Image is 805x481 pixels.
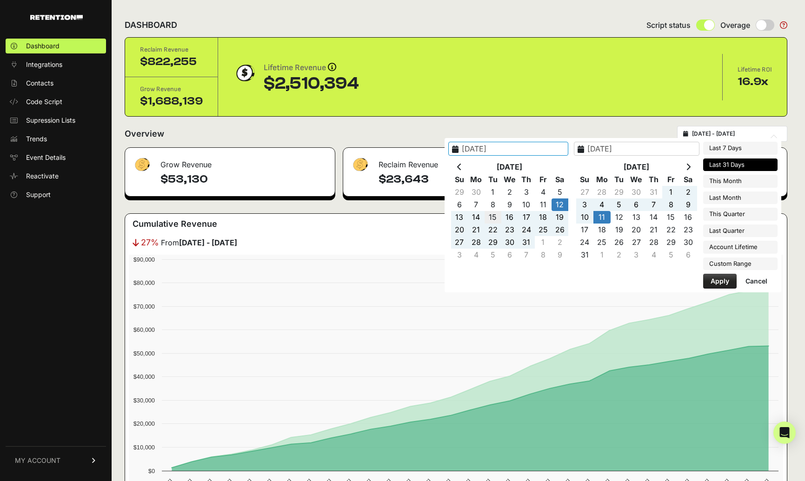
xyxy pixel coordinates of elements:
[628,198,645,211] td: 6
[485,173,501,186] th: Tu
[552,224,568,236] td: 26
[26,190,51,199] span: Support
[679,249,697,261] td: 6
[662,173,679,186] th: Fr
[662,198,679,211] td: 8
[468,186,485,198] td: 30
[703,257,778,270] li: Custom Range
[703,224,778,237] li: Last Quarter
[645,173,662,186] th: Th
[518,211,535,224] td: 17
[645,198,662,211] td: 7
[468,198,485,211] td: 7
[140,85,203,94] div: Grow Revenue
[646,20,691,31] span: Script status
[593,249,611,261] td: 1
[485,186,501,198] td: 1
[576,173,593,186] th: Su
[485,211,501,224] td: 15
[133,326,155,333] text: $60,000
[379,172,554,187] h4: $23,643
[133,373,155,380] text: $40,000
[15,456,60,465] span: MY ACCOUNT
[703,274,737,289] button: Apply
[593,186,611,198] td: 28
[535,249,552,261] td: 8
[535,224,552,236] td: 25
[141,236,159,249] span: 27%
[611,249,628,261] td: 2
[133,420,155,427] text: $20,000
[26,79,53,88] span: Contacts
[133,279,155,286] text: $80,000
[662,249,679,261] td: 5
[26,41,60,51] span: Dashboard
[501,224,518,236] td: 23
[552,173,568,186] th: Sa
[593,236,611,249] td: 25
[26,60,62,69] span: Integrations
[26,97,62,106] span: Code Script
[26,134,47,144] span: Trends
[703,208,778,221] li: This Quarter
[535,236,552,249] td: 1
[264,74,359,93] div: $2,510,394
[703,191,778,204] li: Last Month
[501,173,518,186] th: We
[679,224,697,236] td: 23
[738,274,775,289] button: Cancel
[351,156,369,174] img: fa-dollar-13500eef13a19c4ab2b9ed9ad552e47b0d9fc28b02b83b90ba0e00f96d6372e9.png
[720,20,750,31] span: Overage
[645,186,662,198] td: 31
[6,57,106,72] a: Integrations
[468,211,485,224] td: 14
[140,54,203,69] div: $822,255
[26,116,75,125] span: Supression Lists
[125,148,335,176] div: Grow Revenue
[662,236,679,249] td: 29
[233,61,256,85] img: dollar-coin-05c43ed7efb7bc0c12610022525b4bbbb207c7efeef5aecc26f025e68dcafac9.png
[703,158,778,171] li: Last 31 Days
[26,153,66,162] span: Event Details
[501,211,518,224] td: 16
[133,397,155,404] text: $30,000
[6,94,106,109] a: Code Script
[343,148,561,176] div: Reclaim Revenue
[148,468,155,474] text: $0
[140,94,203,109] div: $1,688,139
[501,186,518,198] td: 2
[133,350,155,357] text: $50,000
[133,217,217,231] h3: Cumulative Revenue
[485,224,501,236] td: 22
[451,249,468,261] td: 3
[576,249,593,261] td: 31
[133,156,151,174] img: fa-dollar-13500eef13a19c4ab2b9ed9ad552e47b0d9fc28b02b83b90ba0e00f96d6372e9.png
[593,224,611,236] td: 18
[451,236,468,249] td: 27
[645,224,662,236] td: 21
[535,211,552,224] td: 18
[552,249,568,261] td: 9
[518,186,535,198] td: 3
[518,224,535,236] td: 24
[628,236,645,249] td: 27
[161,237,237,248] span: From
[535,186,552,198] td: 4
[738,65,772,74] div: Lifetime ROI
[485,249,501,261] td: 5
[125,127,164,140] h2: Overview
[501,198,518,211] td: 9
[611,211,628,224] td: 12
[628,186,645,198] td: 30
[518,173,535,186] th: Th
[485,198,501,211] td: 8
[451,211,468,224] td: 13
[6,150,106,165] a: Event Details
[611,173,628,186] th: Tu
[6,113,106,128] a: Supression Lists
[576,211,593,224] td: 10
[6,132,106,146] a: Trends
[179,238,237,247] strong: [DATE] - [DATE]
[26,171,59,181] span: Reactivate
[703,175,778,188] li: This Month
